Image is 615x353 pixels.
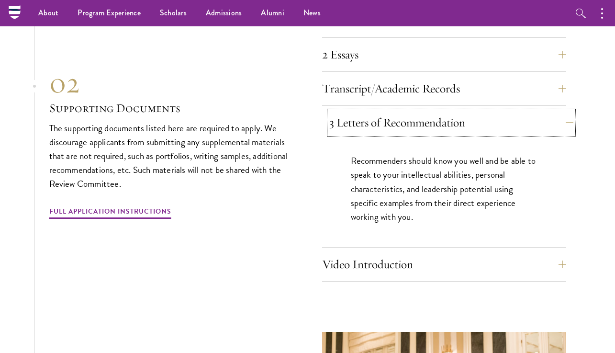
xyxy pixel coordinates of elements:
p: The supporting documents listed here are required to apply. We discourage applicants from submitt... [49,121,293,191]
h3: Supporting Documents [49,100,293,116]
a: Full Application Instructions [49,205,171,220]
button: Transcript/Academic Records [322,77,566,100]
button: Video Introduction [322,253,566,276]
div: 02 [49,66,293,100]
button: 2 Essays [322,43,566,66]
p: Recommenders should know you well and be able to speak to your intellectual abilities, personal c... [351,154,537,223]
button: 3 Letters of Recommendation [329,111,573,134]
